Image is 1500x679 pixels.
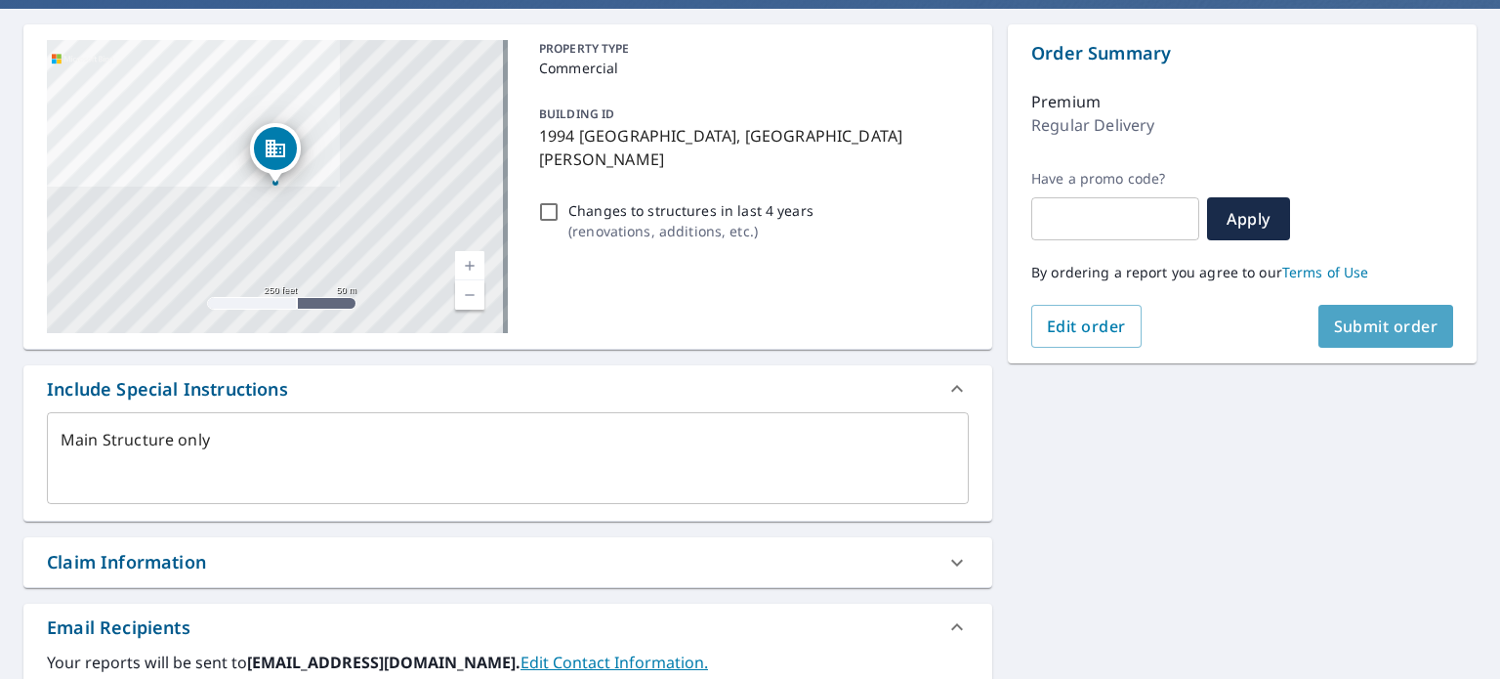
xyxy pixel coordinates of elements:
button: Submit order [1318,305,1454,348]
p: Premium [1031,90,1101,113]
p: By ordering a report you agree to our [1031,264,1453,281]
p: Changes to structures in last 4 years [568,200,813,221]
div: Include Special Instructions [23,365,992,412]
textarea: Main Structure only [61,431,955,487]
a: Current Level 17, Zoom Out [455,280,484,310]
p: PROPERTY TYPE [539,40,961,58]
div: Email Recipients [47,615,190,641]
a: Current Level 17, Zoom In [455,251,484,280]
span: Edit order [1047,316,1126,337]
p: Order Summary [1031,40,1453,66]
span: Submit order [1334,316,1438,337]
div: Include Special Instructions [47,376,288,403]
span: Apply [1223,208,1274,230]
div: Claim Information [47,549,206,575]
label: Your reports will be sent to [47,651,969,674]
a: EditContactInfo [521,652,708,673]
label: Have a promo code? [1031,170,1199,188]
div: Dropped pin, building 1, Commercial property, 1994 Saint Clair Ave Saint Paul, MN 55105 [250,123,301,184]
p: ( renovations, additions, etc. ) [568,221,813,241]
div: Email Recipients [23,604,992,651]
p: Commercial [539,58,961,78]
button: Edit order [1031,305,1142,348]
div: Claim Information [23,537,992,587]
b: [EMAIL_ADDRESS][DOMAIN_NAME]. [247,652,521,673]
a: Terms of Use [1282,263,1369,281]
button: Apply [1207,197,1290,240]
p: 1994 [GEOGRAPHIC_DATA], [GEOGRAPHIC_DATA][PERSON_NAME] [539,124,961,171]
p: BUILDING ID [539,106,614,122]
p: Regular Delivery [1031,113,1154,137]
